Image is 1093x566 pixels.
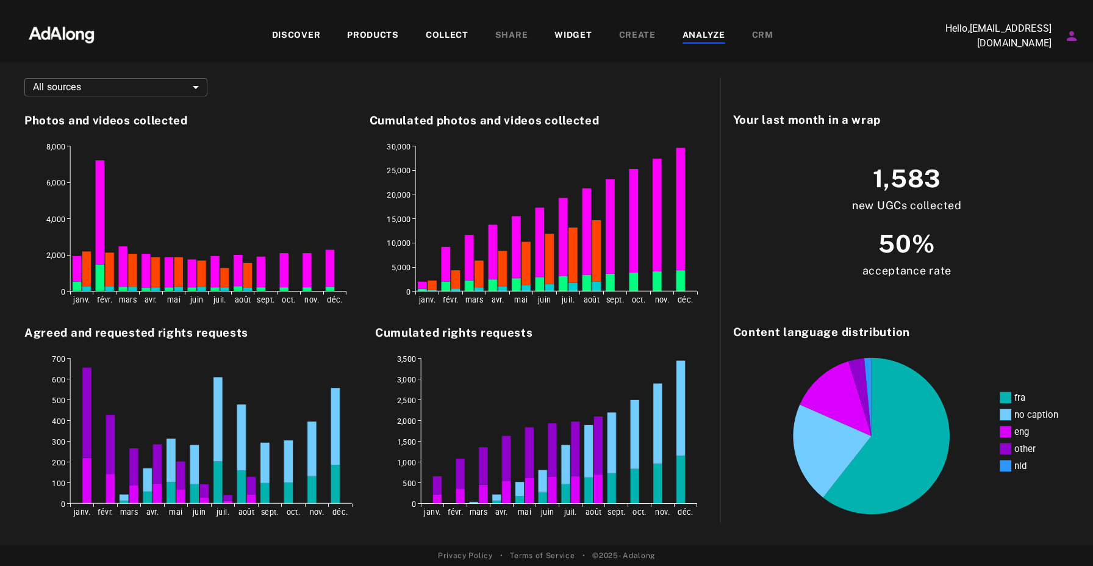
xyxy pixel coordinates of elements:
[426,29,468,43] div: COLLECT
[606,295,624,304] tspan: sept.
[8,15,115,52] img: 63233d7d88ed69de3c212112c67096b6.png
[633,507,647,517] tspan: oct.
[412,499,416,508] tspan: 0
[397,395,417,404] tspan: 2,500
[540,507,554,517] tspan: juin
[98,507,113,517] tspan: févr.
[52,354,65,363] tspan: 700
[387,166,411,175] tspan: 25,000
[470,507,488,517] tspan: mars
[418,295,435,304] tspan: janv.
[146,507,159,517] tspan: avr.
[683,29,725,43] div: ANALYZE
[561,295,575,304] tspan: juil.
[52,457,65,467] tspan: 200
[586,507,602,517] tspan: août
[97,295,112,304] tspan: févr.
[678,507,693,517] tspan: déc.
[878,226,935,262] span: 50%
[582,550,586,561] span: •
[619,29,656,43] div: CREATE
[1061,26,1082,46] button: Account settings
[119,295,137,304] tspan: mars
[192,507,206,517] tspan: juin
[1032,507,1093,566] div: Widget de chat
[397,416,417,425] tspan: 2,000
[387,238,411,248] tspan: 10,000
[167,295,181,304] tspan: mai
[495,29,528,43] div: SHARE
[52,395,65,404] tspan: 500
[272,29,321,43] div: DISCOVER
[235,295,251,304] tspan: août
[120,507,138,517] tspan: mars
[406,287,410,296] tspan: 0
[213,295,226,304] tspan: juil.
[238,507,255,517] tspan: août
[397,457,417,467] tspan: 1,000
[397,354,417,363] tspan: 3,500
[423,507,440,517] tspan: janv.
[46,178,66,187] tspan: 6,000
[391,263,410,272] tspan: 5,000
[733,323,1081,340] h3: Content language distribution
[491,295,504,304] tspan: avr.
[327,295,343,304] tspan: déc.
[257,295,274,304] tspan: sept.
[304,295,319,304] tspan: nov.
[375,324,720,341] h3: Cumulated rights requests
[852,197,962,213] p: new UGCs collected
[655,507,670,517] tspan: nov.
[537,295,551,304] tspan: juin
[733,111,881,128] h3: Your last month in a wrap
[46,214,66,223] tspan: 4,000
[397,437,417,446] tspan: 1,500
[862,262,952,279] p: acceptance rate
[61,287,65,296] tspan: 0
[930,21,1052,51] p: Hello, [EMAIL_ADDRESS][DOMAIN_NAME]
[465,295,483,304] tspan: mars
[592,550,655,561] span: © 2025 - Adalong
[347,29,399,43] div: PRODUCTS
[654,295,669,304] tspan: nov.
[73,507,90,517] tspan: janv.
[61,499,65,508] tspan: 0
[403,478,416,487] tspan: 500
[73,295,90,304] tspan: janv.
[752,29,773,43] div: CRM
[387,214,411,223] tspan: 15,000
[500,550,503,561] span: •
[190,295,204,304] tspan: juin
[145,295,157,304] tspan: avr.
[24,70,207,104] div: All sources
[1032,507,1093,566] iframe: Chat Widget
[52,374,65,384] tspan: 600
[631,295,645,304] tspan: oct.
[438,550,493,561] a: Privacy Policy
[370,112,720,129] h3: Cumulated photos and videos collected
[495,507,508,517] tspan: avr.
[518,507,531,517] tspan: mai
[46,141,66,151] tspan: 8,000
[52,416,65,425] tspan: 400
[397,374,417,384] tspan: 3,000
[607,507,625,517] tspan: sept.
[216,507,229,517] tspan: juil.
[287,507,301,517] tspan: oct.
[24,324,375,341] h3: Agreed and requested rights requests
[873,160,942,197] span: 1,583
[282,295,296,304] tspan: oct.
[514,295,528,304] tspan: mai
[443,295,458,304] tspan: févr.
[332,507,348,517] tspan: déc.
[678,295,693,304] tspan: déc.
[46,251,66,260] tspan: 2,000
[310,507,324,517] tspan: nov.
[169,507,182,517] tspan: mai
[448,507,463,517] tspan: févr.
[564,507,577,517] tspan: juil.
[52,437,65,446] tspan: 300
[261,507,279,517] tspan: sept.
[387,141,411,151] tspan: 30,000
[387,190,411,199] tspan: 20,000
